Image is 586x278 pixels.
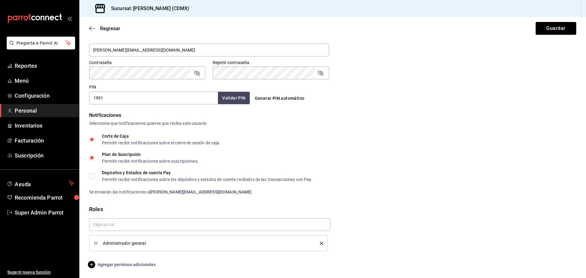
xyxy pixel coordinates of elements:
div: Roles [89,205,576,213]
button: Generar PIN automático [252,93,307,104]
button: Agregar permisos adicionales [89,261,156,268]
span: Super Admin Parrot [15,208,74,217]
span: Menú [15,77,74,85]
span: Ayuda [15,179,66,187]
div: Permitir recibir notificaciones sobre el cierre de sesión de caja. [102,141,221,145]
span: Facturación [15,136,74,145]
span: Recomienda Parrot [15,193,74,202]
label: Contraseña [89,60,205,65]
button: Pregunta a Parrot AI [7,37,75,49]
a: Pregunta a Parrot AI [4,44,75,51]
span: Administrador general [103,241,311,245]
span: Suscripción [15,151,74,160]
div: Selecciona que notificaciones quieres que reciba este usuario. [89,120,576,127]
div: Depósitos y Estados de cuenta Pay [102,171,313,175]
button: Validar PIN [218,92,250,104]
label: Repetir contraseña [213,60,329,65]
div: Se enviarán las notificaciones a [89,189,576,195]
input: Elige un rol [89,218,330,231]
button: passwordField [193,69,201,77]
button: delete [316,242,323,245]
button: passwordField [317,69,324,77]
button: Guardar [536,22,576,35]
span: Sugerir nueva función [7,269,74,276]
div: Permitir recibir notificaciones sobre los depósitos y estados de cuenta recibidos de las transacc... [102,177,313,182]
h3: Sucursal: [PERSON_NAME] (CDMX) [106,5,189,12]
div: Plan de Suscripción [102,152,199,157]
span: Reportes [15,62,74,70]
button: Regresar [89,26,120,31]
button: open_drawer_menu [67,16,72,21]
div: Permitir recibir notificaciones sobre suscripciones. [102,159,199,163]
span: Configuración [15,92,74,100]
div: Notificaciones [89,112,576,119]
span: Personal [15,107,74,115]
span: Inventarios [15,121,74,130]
input: 3 a 6 dígitos [89,92,218,104]
strong: [PERSON_NAME][EMAIL_ADDRESS][DOMAIN_NAME] [150,190,251,194]
div: Corte de Caja [102,134,221,138]
span: Pregunta a Parrot AI [16,40,66,46]
label: PIN [89,85,96,89]
span: Regresar [100,26,120,31]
